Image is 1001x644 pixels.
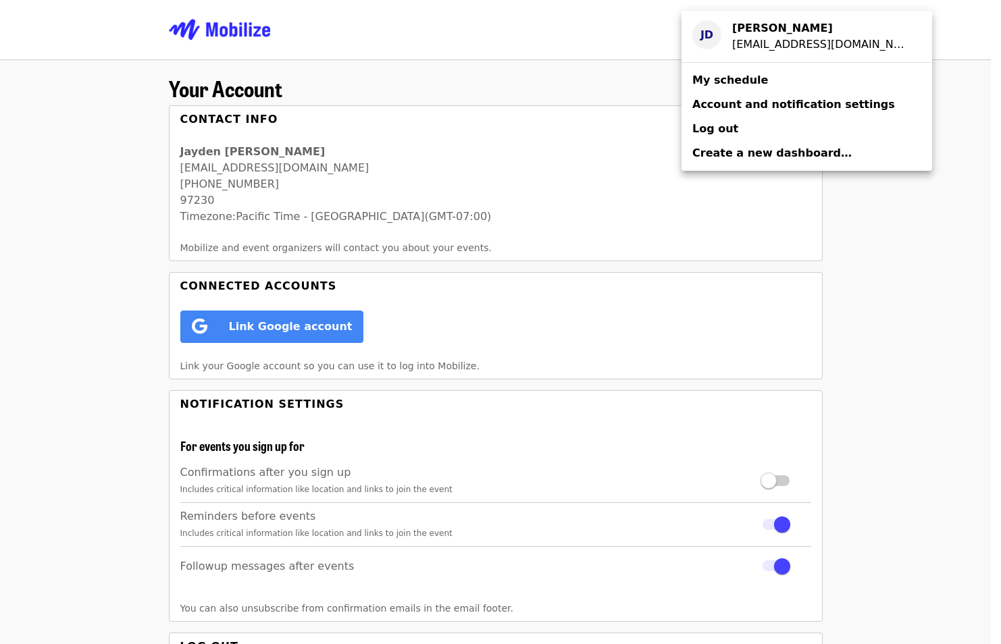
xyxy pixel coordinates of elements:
span: Log out [692,122,738,135]
span: Create a new dashboard… [692,146,852,159]
div: jholtz@nexusfamilyhealing.org [732,36,910,53]
a: JD[PERSON_NAME][EMAIL_ADDRESS][DOMAIN_NAME] [682,16,932,57]
div: JD [692,20,721,49]
a: Log out [682,117,932,141]
span: Account and notification settings [692,98,895,111]
a: My schedule [682,68,932,92]
a: Account and notification settings [682,92,932,117]
a: Create a new dashboard… [682,141,932,165]
div: Jayden Diener [732,20,910,36]
span: My schedule [692,74,768,86]
strong: [PERSON_NAME] [732,22,833,34]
